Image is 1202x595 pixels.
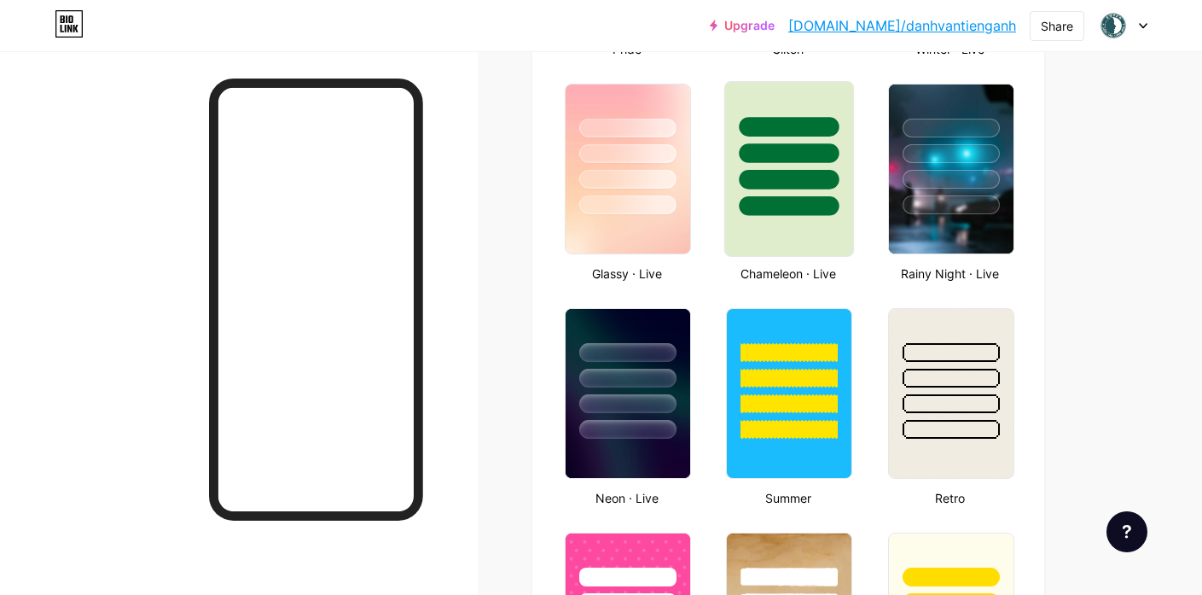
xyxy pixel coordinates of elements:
div: Glassy · Live [560,265,694,283]
a: Upgrade [710,19,775,32]
div: Rainy Night · Live [883,265,1017,283]
div: Share [1041,17,1073,35]
div: Summer [721,489,855,507]
a: [DOMAIN_NAME]/danhvantienganh [788,15,1016,36]
div: Chameleon · Live [721,265,855,283]
img: danhvantienganh [1097,9,1129,42]
div: Retro [883,489,1017,507]
div: Neon · Live [560,489,694,507]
